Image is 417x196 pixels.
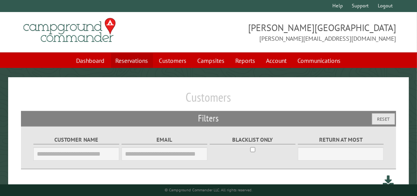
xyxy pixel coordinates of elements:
button: Reset [372,113,395,125]
label: Return at most [298,135,384,144]
h1: Customers [21,90,396,111]
a: Account [262,53,292,68]
img: Campground Commander [21,15,118,45]
h2: Filters [21,111,396,126]
a: Reservations [111,53,153,68]
a: Campsites [193,53,229,68]
a: Download this customer list (.csv) [383,174,394,188]
a: Reports [231,53,260,68]
label: Email [122,135,207,144]
label: Blacklist only [210,135,295,144]
small: © Campground Commander LLC. All rights reserved. [165,187,252,193]
span: [PERSON_NAME][GEOGRAPHIC_DATA] [PERSON_NAME][EMAIL_ADDRESS][DOMAIN_NAME] [208,21,396,43]
a: Customers [155,53,191,68]
a: Dashboard [72,53,109,68]
label: Customer Name [33,135,119,144]
a: Communications [293,53,346,68]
